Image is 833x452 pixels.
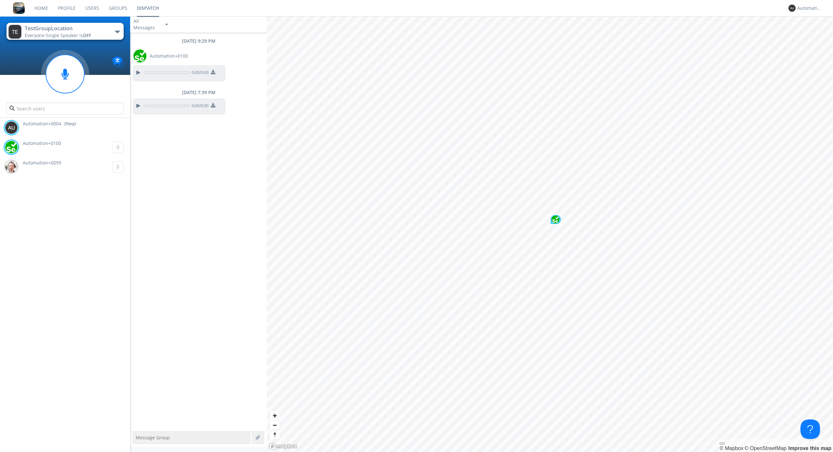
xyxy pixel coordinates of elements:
img: 8ff700cf5bab4eb8a436322861af2272 [13,2,25,14]
button: Toggle attribution [719,443,725,445]
img: Translation enabled [112,57,124,68]
img: 373638.png [788,5,796,12]
iframe: Toggle Customer Support [800,419,820,439]
img: caret-down-sm.svg [165,24,168,25]
img: 373638.png [8,25,21,39]
span: 0:00 / 0:00 [189,70,209,77]
span: Automation+0100 [23,140,61,146]
canvas: Map [267,16,833,452]
img: 1d6f5aa125064724806496497f14335c [552,216,559,223]
button: Zoom in [270,411,280,420]
input: Search users [7,103,124,114]
img: 373638.png [5,121,18,134]
div: [DATE] 9:29 PM [130,38,267,44]
button: TestGroupLocationEveryone·Single Speaker isOFF [7,23,124,40]
span: Automation+0099 [23,160,61,166]
span: Automation+0100 [150,53,188,59]
img: download media button [211,70,215,74]
a: Mapbox [719,445,743,451]
span: Automation+0004 [23,120,61,127]
div: (You) [64,120,75,127]
div: Everyone · [25,32,98,39]
img: 1d6f5aa125064724806496497f14335c [5,141,18,154]
a: Map feedback [788,445,831,451]
span: OFF [83,32,91,38]
div: TestGroupLocation [25,25,98,32]
button: Zoom out [270,420,280,430]
div: Automation+0004 [797,5,822,11]
img: 1d6f5aa125064724806496497f14335c [133,49,146,63]
div: All Messages [133,18,159,31]
span: Zoom out [270,421,280,430]
button: Reset bearing to north [270,430,280,439]
img: download media button [211,103,215,107]
a: OpenStreetMap [744,445,786,451]
span: Single Speaker is [46,32,91,38]
img: 188aebdfe36046648fc345ac6d114d07 [5,160,18,173]
span: 0:00 / 0:00 [189,103,209,110]
div: Map marker [550,214,562,225]
div: [DATE] 7:39 PM [130,89,267,96]
a: Mapbox logo [269,443,297,450]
